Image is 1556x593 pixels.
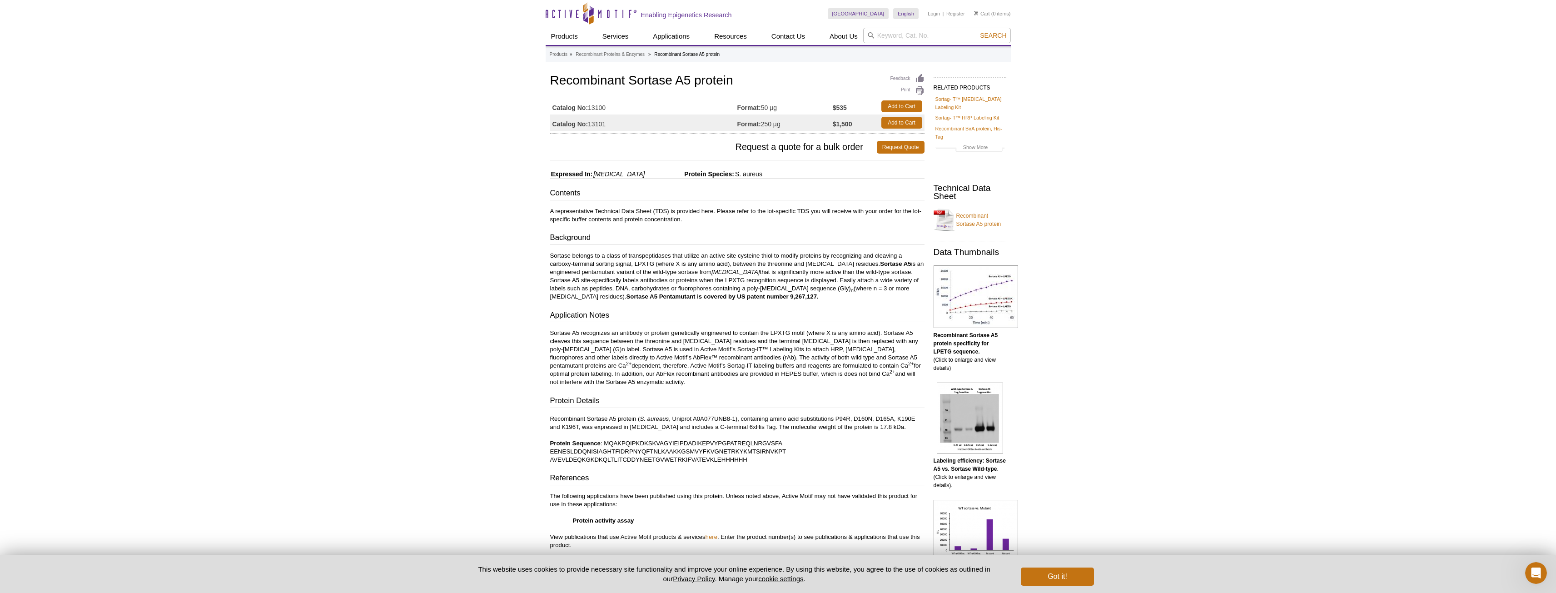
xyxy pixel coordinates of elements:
[648,52,651,57] li: »
[573,517,634,524] strong: Protein activity assay
[462,564,1006,583] p: This website uses cookies to provide necessary site functionality and improve your online experie...
[570,52,572,57] li: »
[550,440,601,447] b: Protein Sequence
[709,28,752,45] a: Resources
[550,395,925,408] h3: Protein Details
[908,361,914,366] sup: 2+
[550,115,737,131] td: 13101
[974,8,1011,19] li: (0 items)
[552,104,588,112] strong: Catalog No:
[626,293,819,300] strong: Sortase A5 Pentamutant is covered by US patent number 9,267,127.
[890,74,925,84] a: Feedback
[935,125,1004,141] a: Recombinant BirA protein, His-Tag
[934,332,998,355] b: Recombinant Sortase A5 protein specificity for LPETG sequence.
[550,329,925,386] p: Sortase A5 recognizes an antibody or protein genetically engineered to contain the LPXTG motif (w...
[737,104,761,112] strong: Format:
[851,288,854,293] sub: n
[654,52,720,57] li: Recombinant Sortase A5 protein
[673,575,715,583] a: Privacy Policy
[550,232,925,245] h3: Background
[737,115,833,131] td: 250 µg
[711,269,760,275] i: [MEDICAL_DATA]
[550,170,593,178] span: Expressed In:
[824,28,863,45] a: About Us
[550,188,925,200] h3: Contents
[890,369,895,374] sup: 2+
[934,457,1006,489] p: . (Click to enlarge and view details).
[833,120,852,128] strong: $1,500
[935,143,1004,154] a: Show More
[934,331,1006,372] p: (Click to enlarge and view details)
[550,473,925,485] h3: References
[877,141,925,154] a: Request Quote
[737,120,761,128] strong: Format:
[934,248,1006,256] h2: Data Thumbnails
[980,32,1006,39] span: Search
[977,31,1009,40] button: Search
[935,114,999,122] a: Sortag-IT™ HRP Labeling Kit
[934,500,1018,566] img: Recombinant Sortase A5 protein
[550,252,925,301] p: Sortase belongs to a class of transpeptidases that utilize an active site cysteine thiol to modif...
[934,265,1018,328] img: Recombinant Sortase A5 protein specificity for LPETG sequence.
[593,170,645,178] i: [MEDICAL_DATA]
[550,207,925,224] p: A representative Technical Data Sheet (TDS) is provided here. Please refer to the lot-specific TD...
[881,117,922,129] a: Add to Cart
[934,77,1006,94] h2: RELATED PRODUCTS
[934,458,1006,472] b: Labeling efficiency: Sortase A5 vs. Sortase Wild-type
[943,8,944,19] li: |
[974,10,990,17] a: Cart
[550,415,925,464] p: Recombinant Sortase A5 protein ( , Uniprot A0A077UNB8-1), containing amino acid substitutions P94...
[974,11,978,15] img: Your Cart
[937,383,1003,453] img: Labeling efficiency: Sortase A5 vs. Sortase Wild-type.
[597,28,634,45] a: Services
[758,575,803,583] button: cookie settings
[626,361,632,366] sup: 2+
[833,104,847,112] strong: $535
[890,86,925,96] a: Print
[550,141,877,154] span: Request a quote for a bulk order
[706,533,717,540] a: here
[641,11,732,19] h2: Enabling Epigenetics Research
[928,10,940,17] a: Login
[550,492,925,549] p: The following applications have been published using this protein. Unless noted above, Active Mot...
[881,100,922,112] a: Add to Cart
[647,28,695,45] a: Applications
[946,10,965,17] a: Register
[646,170,734,178] span: Protein Species:
[828,8,889,19] a: [GEOGRAPHIC_DATA]
[935,95,1004,111] a: Sortag-IT™ [MEDICAL_DATA] Labeling Kit
[934,184,1006,200] h2: Technical Data Sheet
[893,8,919,19] a: English
[546,28,583,45] a: Products
[550,50,567,59] a: Products
[766,28,810,45] a: Contact Us
[550,310,925,323] h3: Application Notes
[550,74,925,89] h1: Recombinant Sortase A5 protein
[552,120,588,128] strong: Catalog No:
[576,50,645,59] a: Recombinant Proteins & Enzymes
[880,260,911,267] strong: Sortase A5
[1021,568,1094,586] button: Got it!
[737,98,833,115] td: 50 µg
[1525,562,1547,584] iframe: Intercom live chat
[934,206,1006,234] a: Recombinant Sortase A5 protein
[734,170,762,178] span: S. aureus
[863,28,1011,43] input: Keyword, Cat. No.
[550,98,737,115] td: 13100
[640,415,669,422] i: S. aureaus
